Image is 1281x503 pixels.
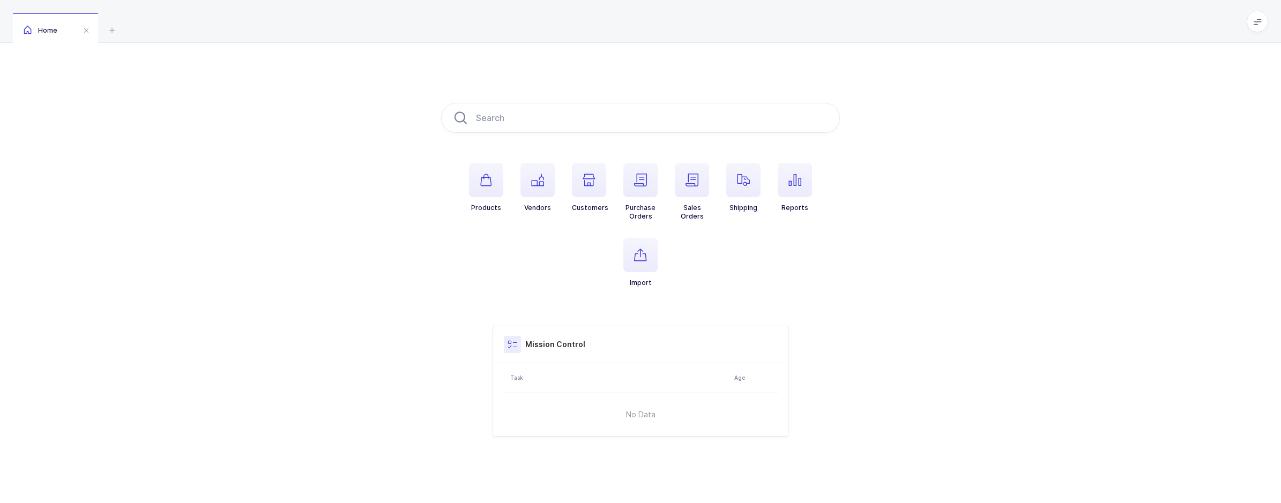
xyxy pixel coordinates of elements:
[520,163,555,212] button: Vendors
[441,103,840,133] input: Search
[24,26,57,34] span: Home
[726,163,761,212] button: Shipping
[778,163,812,212] button: Reports
[469,163,503,212] button: Products
[572,163,608,212] button: Customers
[675,163,709,221] button: SalesOrders
[623,163,658,221] button: PurchaseOrders
[623,238,658,287] button: Import
[525,339,585,350] h3: Mission Control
